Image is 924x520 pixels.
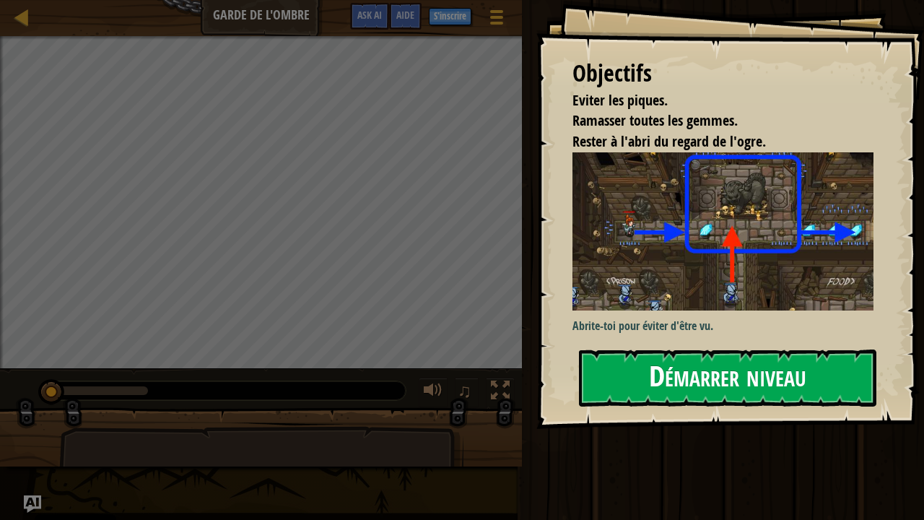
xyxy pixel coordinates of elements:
[357,8,382,22] span: Ask AI
[458,380,472,402] span: ♫
[486,378,515,407] button: Basculer en plein écran
[572,131,766,151] span: Rester à l'abri du regard de l'ogre.
[350,3,389,30] button: Ask AI
[572,110,738,130] span: Ramasser toutes les gemmes.
[455,378,479,407] button: ♫
[429,8,471,25] button: S'inscrire
[554,131,870,152] li: Rester à l'abri du regard de l'ogre.
[554,110,870,131] li: Ramasser toutes les gemmes.
[24,495,41,513] button: Ask AI
[572,152,884,311] img: Le garde de l'ombre
[579,350,876,407] button: Démarrer niveau
[396,8,414,22] span: Aide
[419,378,448,407] button: Ajuster le volume
[479,3,515,37] button: Afficher le menu
[572,318,884,334] p: Abrite-toi pour éviter d'être vu.
[554,90,870,111] li: Eviter les piques.
[572,90,668,110] span: Eviter les piques.
[572,57,873,90] div: Objectifs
